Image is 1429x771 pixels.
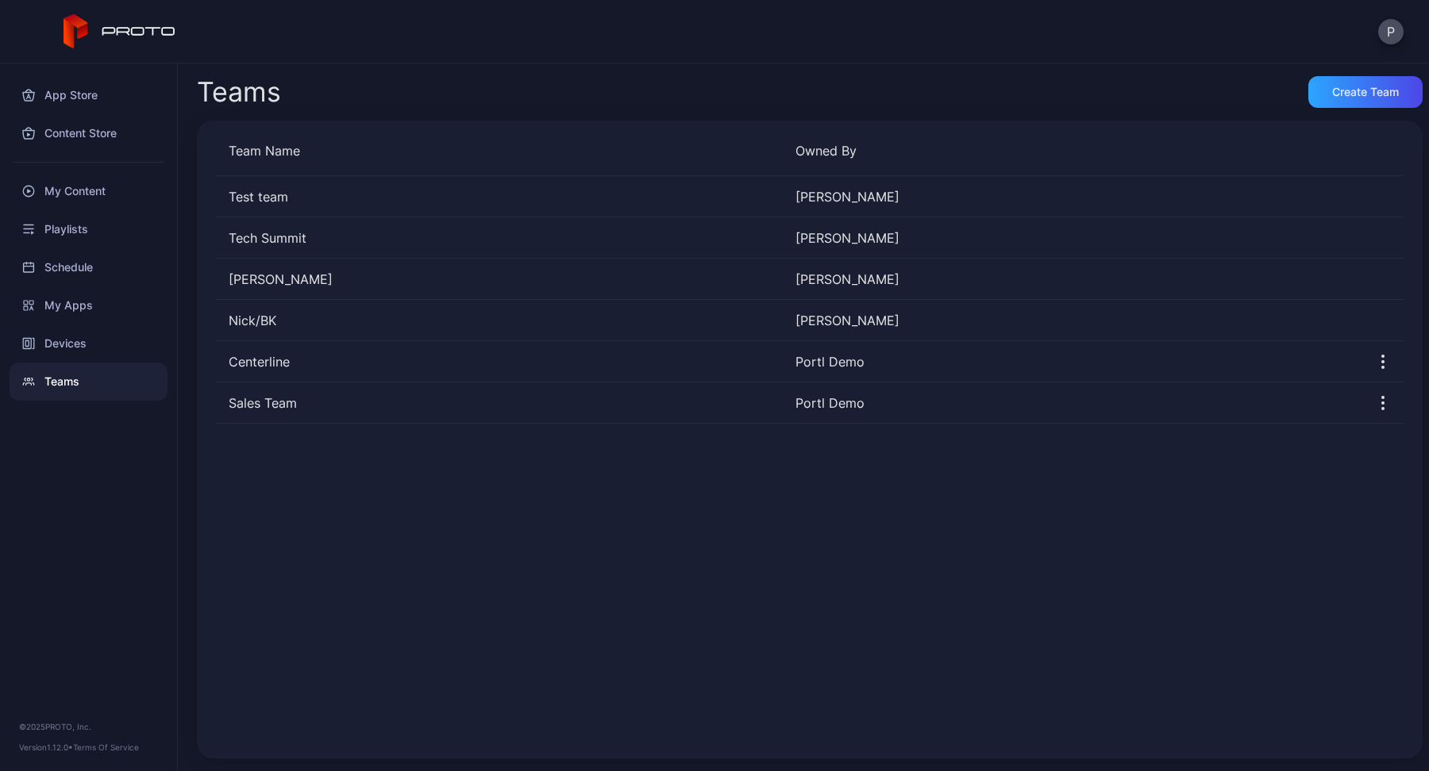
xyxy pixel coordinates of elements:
button: P [1378,19,1404,44]
div: Nick/BK [216,311,783,330]
button: Create Team [1308,76,1423,108]
a: App Store [10,76,168,114]
a: My Apps [10,286,168,324]
div: [PERSON_NAME] [795,228,1350,247]
div: Tech Summit [216,228,783,247]
div: Portl Demo [795,352,1350,371]
a: Teams [10,362,168,401]
a: Devices [10,324,168,362]
div: Team Name [229,141,783,160]
div: [PERSON_NAME] [795,187,1350,206]
span: Version 1.12.0 • [19,742,73,752]
div: Portl Demo [795,393,1350,412]
div: Teams [197,79,281,105]
div: Sales Team [216,393,783,412]
a: Playlists [10,210,168,248]
div: [PERSON_NAME] [795,270,1350,289]
div: Owned By [795,141,1350,160]
div: Test team [216,187,783,206]
div: [PERSON_NAME] [795,311,1350,330]
a: Terms Of Service [73,742,139,752]
div: Centerline [216,352,783,371]
div: © 2025 PROTO, Inc. [19,720,158,733]
a: Schedule [10,248,168,286]
div: Noah [216,270,783,289]
a: My Content [10,172,168,210]
a: Content Store [10,114,168,152]
div: Create Team [1332,86,1399,98]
